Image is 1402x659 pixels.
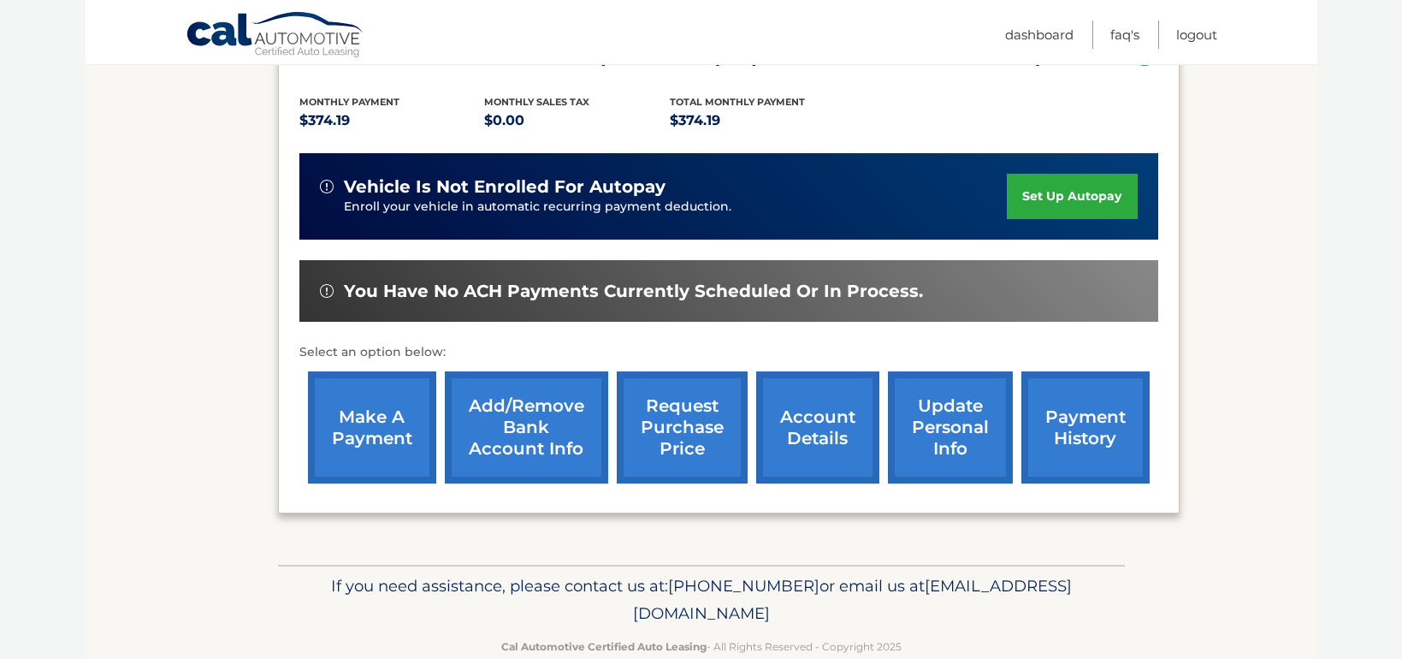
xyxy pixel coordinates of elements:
[289,638,1114,656] p: - All Rights Reserved - Copyright 2025
[299,109,485,133] p: $374.19
[501,640,707,653] strong: Cal Automotive Certified Auto Leasing
[484,109,670,133] p: $0.00
[186,11,365,61] a: Cal Automotive
[1110,21,1139,49] a: FAQ's
[344,176,666,198] span: vehicle is not enrolled for autopay
[445,371,608,484] a: Add/Remove bank account info
[1176,21,1217,49] a: Logout
[308,371,436,484] a: make a payment
[1007,174,1137,219] a: set up autopay
[320,284,334,298] img: alert-white.svg
[299,96,399,108] span: Monthly Payment
[320,180,334,193] img: alert-white.svg
[484,96,589,108] span: Monthly sales Tax
[1021,371,1150,484] a: payment history
[670,96,805,108] span: Total Monthly Payment
[299,342,1158,363] p: Select an option below:
[344,281,923,302] span: You have no ACH payments currently scheduled or in process.
[888,371,1013,484] a: update personal info
[617,371,748,484] a: request purchase price
[633,576,1072,623] span: [EMAIL_ADDRESS][DOMAIN_NAME]
[344,198,1008,217] p: Enroll your vehicle in automatic recurring payment deduction.
[289,573,1114,627] p: If you need assistance, please contact us at: or email us at
[1005,21,1074,49] a: Dashboard
[756,371,879,484] a: account details
[668,576,819,596] span: [PHONE_NUMBER]
[670,109,855,133] p: $374.19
